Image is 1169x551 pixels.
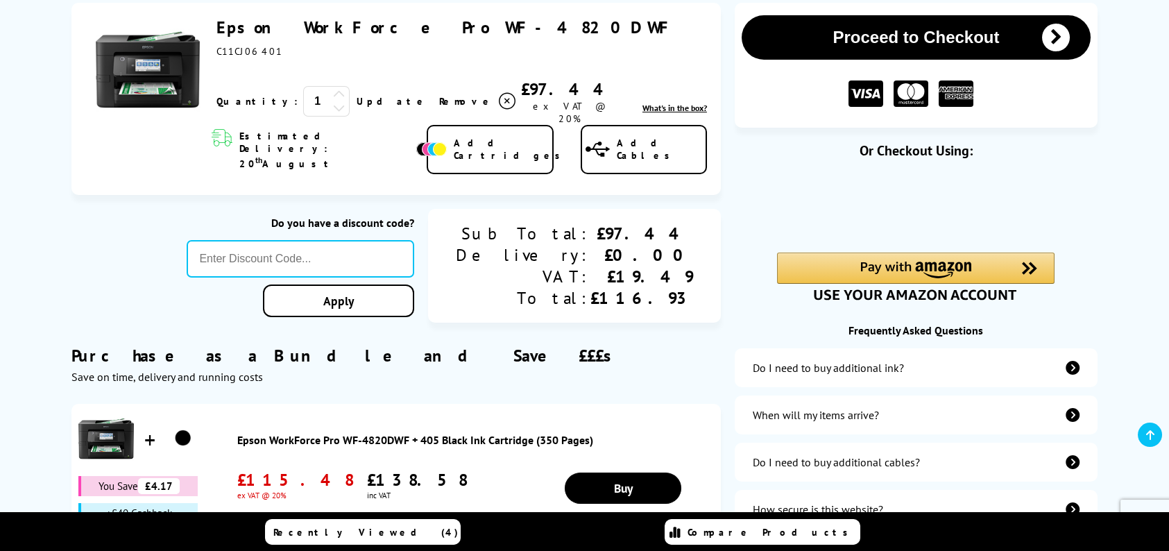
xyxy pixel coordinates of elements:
div: +£40 Cashback [78,503,198,523]
span: £4.17 [138,478,180,494]
div: Sub Total: [456,223,590,244]
img: Add Cartridges [416,142,447,156]
span: Add Cartridges [454,137,568,162]
span: Estimated Delivery: 20 August [239,130,413,170]
span: Add Cables [617,137,706,162]
span: £138.58 [367,469,467,491]
img: VISA [848,80,883,108]
button: Proceed to Checkout [742,15,1091,60]
div: £116.93 [590,287,693,309]
div: VAT: [456,266,590,287]
a: Recently Viewed (4) [265,519,461,545]
a: Buy [565,473,681,504]
a: Apply [263,285,414,317]
img: Epson WorkForce Pro WF-4820DWF + 405 Black Ink Cartridge (350 Pages) [166,421,200,456]
div: Delivery: [456,244,590,266]
div: Amazon Pay - Use your Amazon account [777,253,1055,300]
iframe: PayPal [777,182,1055,229]
a: additional-ink [735,348,1098,387]
span: £115.48 [237,469,353,491]
a: Update [357,95,428,108]
img: MASTER CARD [894,80,928,108]
a: Compare Products [665,519,860,545]
span: ex VAT @ 20% [237,491,353,500]
a: additional-cables [735,443,1098,482]
div: Purchase as a Bundle and Save £££s [71,324,721,384]
div: £19.49 [590,266,693,287]
img: Epson WorkForce Pro WF-4820DWF [96,17,200,121]
div: Save on time, delivery and running costs [71,370,721,384]
img: Epson WorkForce Pro WF-4820DWF + 405 Black Ink Cartridge (350 Pages) [78,411,134,466]
input: Enter Discount Code... [187,240,414,278]
div: How secure is this website? [753,502,883,516]
a: Epson WorkForce Pro WF-4820DWF + 405 Black Ink Cartridge (350 Pages) [237,433,714,447]
div: Do I need to buy additional cables? [753,455,920,469]
span: What's in the box? [642,103,707,113]
span: inc VAT [367,491,467,500]
div: Total: [456,287,590,309]
div: Frequently Asked Questions [735,323,1098,337]
div: When will my items arrive? [753,408,879,422]
span: Recently Viewed (4) [273,526,459,539]
span: Remove [439,95,494,108]
div: £0.00 [590,244,693,266]
div: Do I need to buy additional ink? [753,361,904,375]
span: C11CJ06401 [216,45,282,58]
a: lnk_inthebox [642,103,707,113]
a: secure-website [735,490,1098,529]
a: items-arrive [735,396,1098,434]
div: £97.44 [590,223,693,244]
sup: th [255,155,262,165]
div: £97.44 [518,78,621,100]
div: Do you have a discount code? [187,216,414,230]
span: ex VAT @ 20% [533,100,606,125]
a: Epson WorkForce Pro WF-4820DWF [216,17,677,38]
a: Delete item from your basket [439,91,518,112]
div: You Save [78,476,198,496]
span: Compare Products [688,526,855,539]
div: Or Checkout Using: [735,142,1098,160]
img: American Express [939,80,973,108]
span: Quantity: [216,95,298,108]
